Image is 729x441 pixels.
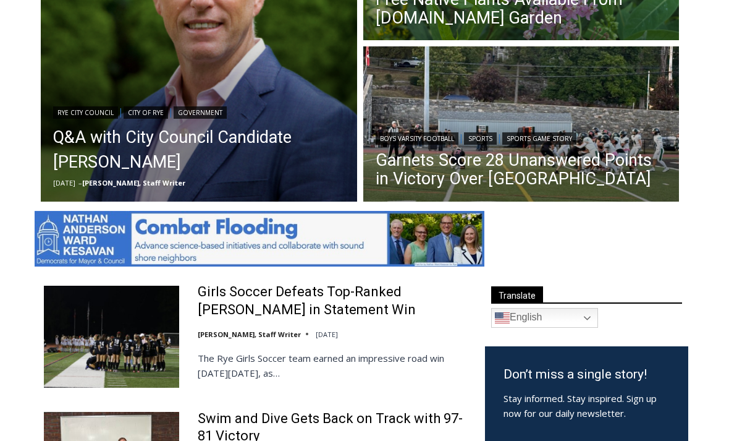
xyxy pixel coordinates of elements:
time: [DATE] [316,330,338,339]
div: | | [53,104,345,119]
span: Translate [491,286,543,303]
p: The Rye Girls Soccer team earned an impressive road win [DATE][DATE], as… [198,351,469,380]
div: 3 [130,105,135,117]
div: Face Painting [130,36,176,101]
a: Sports Game Story [502,132,576,145]
time: [DATE] [53,178,75,187]
a: Read More Garnets Score 28 Unanswered Points in Victory Over Yorktown [363,46,680,205]
img: Girls Soccer Defeats Top-Ranked Albertus Magnus in Statement Win [44,286,179,387]
span: Intern @ [DOMAIN_NAME] [323,123,573,151]
a: [PERSON_NAME], Staff Writer [82,178,185,187]
img: (PHOTO: Rye Football's Henry Shoemaker (#5) kicks an extra point in his team's 42-13 win vs Yorkt... [363,46,680,205]
div: | | [376,130,667,145]
a: [PERSON_NAME], Staff Writer [198,330,301,339]
div: / [138,105,141,117]
a: Sports [464,132,497,145]
a: Government [174,106,227,119]
a: Rye City Council [53,106,118,119]
a: Garnets Score 28 Unanswered Points in Victory Over [GEOGRAPHIC_DATA] [376,151,667,188]
a: Q&A with City Council Candidate [PERSON_NAME] [53,125,345,174]
p: Stay informed. Stay inspired. Sign up now for our daily newsletter. [504,391,670,421]
a: Boys Varsity Football [376,132,458,145]
span: – [78,178,82,187]
a: English [491,308,598,328]
img: en [495,310,510,325]
h3: Don’t miss a single story! [504,365,670,385]
a: Intern @ [DOMAIN_NAME] [297,120,599,154]
a: Girls Soccer Defeats Top-Ranked [PERSON_NAME] in Statement Win [198,283,469,319]
h4: [PERSON_NAME] Read Sanctuary Fall Fest: [DATE] [10,124,164,153]
div: Apply Now <> summer and RHS senior internships available [312,1,584,120]
a: City of Rye [124,106,168,119]
div: 6 [145,105,150,117]
a: [PERSON_NAME] Read Sanctuary Fall Fest: [DATE] [1,123,185,154]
